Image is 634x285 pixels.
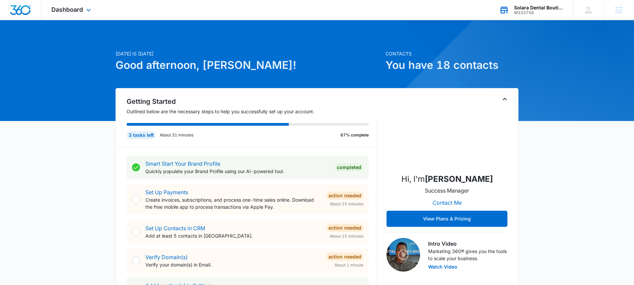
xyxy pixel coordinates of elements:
[428,240,507,248] h3: Intro Video
[386,50,518,57] p: Contacts
[145,160,220,167] a: Smart Start Your Brand Profile
[514,10,563,15] div: account id
[413,100,481,168] img: Karissa Harris
[330,233,363,239] span: About 15 minutes
[426,195,468,211] button: Contact Me
[127,96,377,107] h2: Getting Started
[514,5,563,10] div: account name
[326,192,363,200] div: Action Needed
[145,196,321,210] p: Create invoices, subscriptions, and process one-time sales online. Download the free mobile app t...
[335,163,363,171] div: Completed
[425,187,469,195] p: Success Manager
[386,57,518,73] h1: You have 18 contacts
[501,95,509,103] button: Toggle Collapse
[425,174,493,184] strong: [PERSON_NAME]
[145,225,205,232] a: Set Up Contacts in CRM
[326,224,363,232] div: Action Needed
[127,108,377,115] p: Outlined below are the necessary steps to help you successfully set up your account.
[116,57,381,73] h1: Good afternoon, [PERSON_NAME]!
[145,261,321,268] p: Verify your domain(s) in Email.
[387,211,507,227] button: View Plans & Pricing
[116,50,381,57] p: [DATE] is [DATE]
[401,173,493,185] p: Hi, I'm
[334,262,363,268] span: About 1 minute
[51,6,83,13] span: Dashboard
[145,254,188,260] a: Verify Domain(s)
[326,253,363,261] div: Action Needed
[145,168,329,175] p: Quickly populate your Brand Profile using our AI-powered tool.
[145,232,321,239] p: Add at least 5 contacts in [GEOGRAPHIC_DATA].
[428,264,457,269] button: Watch Video
[341,132,369,138] p: 67% complete
[160,132,193,138] p: About 31 minutes
[330,201,363,207] span: About 15 minutes
[428,248,507,262] p: Marketing 360® gives you the tools to scale your business.
[127,131,156,139] div: 3 tasks left
[145,189,188,196] a: Set Up Payments
[387,238,420,272] img: Intro Video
